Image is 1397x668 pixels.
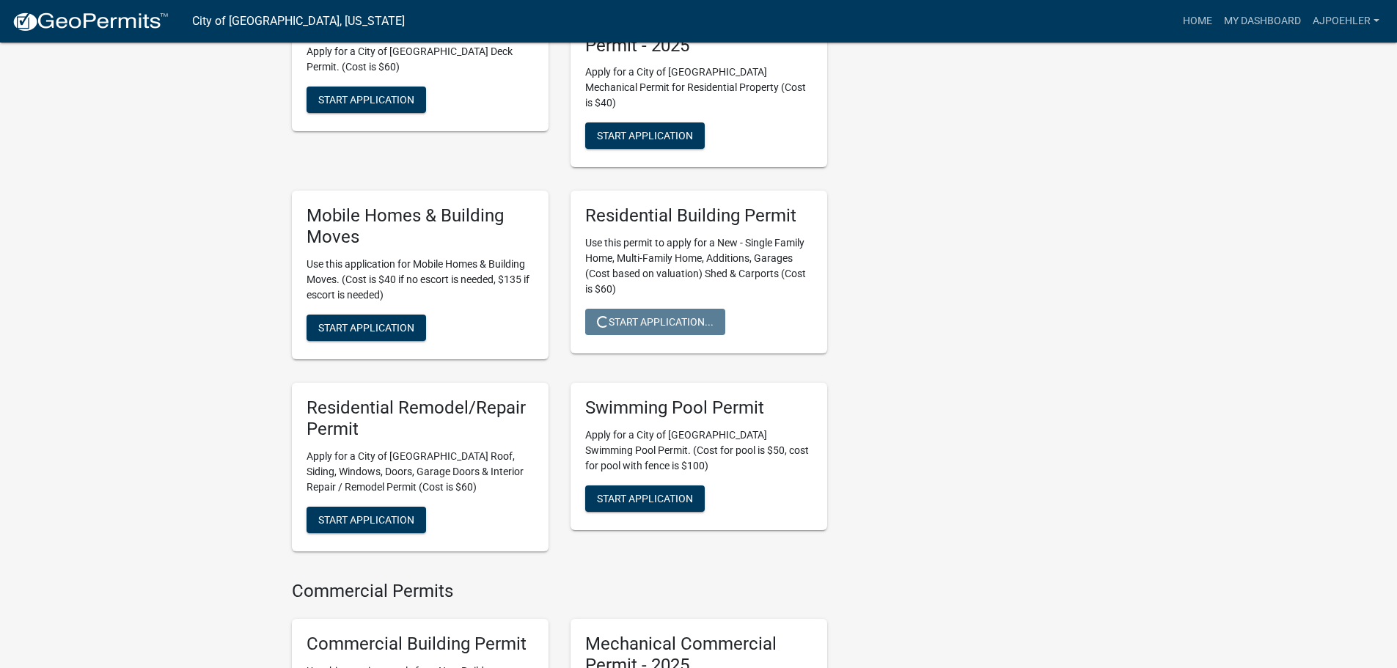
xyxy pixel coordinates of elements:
p: Apply for a City of [GEOGRAPHIC_DATA] Roof, Siding, Windows, Doors, Garage Doors & Interior Repai... [307,449,534,495]
p: Apply for a City of [GEOGRAPHIC_DATA] Swimming Pool Permit. (Cost for pool is $50, cost for pool ... [585,427,813,474]
p: Apply for a City of [GEOGRAPHIC_DATA] Mechanical Permit for Residential Property (Cost is $40) [585,65,813,111]
span: Start Application [597,130,693,142]
a: City of [GEOGRAPHIC_DATA], [US_STATE] [192,9,405,34]
h5: Residential Remodel/Repair Permit [307,397,534,440]
p: Use this application for Mobile Homes & Building Moves. (Cost is $40 if no escort is needed, $135... [307,257,534,303]
h4: Commercial Permits [292,581,827,602]
button: Start Application [585,485,705,512]
button: Start Application [307,315,426,341]
a: Home [1177,7,1218,35]
p: Apply for a City of [GEOGRAPHIC_DATA] Deck Permit. (Cost is $60) [307,44,534,75]
h5: Swimming Pool Permit [585,397,813,419]
h5: Commercial Building Permit [307,634,534,655]
button: Start Application [307,507,426,533]
a: My Dashboard [1218,7,1307,35]
a: ajpoehler [1307,7,1385,35]
span: Start Application [318,322,414,334]
span: Start Application... [597,316,714,328]
h5: Mobile Homes & Building Moves [307,205,534,248]
span: Start Application [318,93,414,105]
button: Start Application [307,87,426,113]
p: Use this permit to apply for a New - Single Family Home, Multi-Family Home, Additions, Garages (C... [585,235,813,297]
span: Start Application [318,513,414,525]
h5: Residential Building Permit [585,205,813,227]
span: Start Application [597,492,693,504]
button: Start Application [585,122,705,149]
button: Start Application... [585,309,725,335]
